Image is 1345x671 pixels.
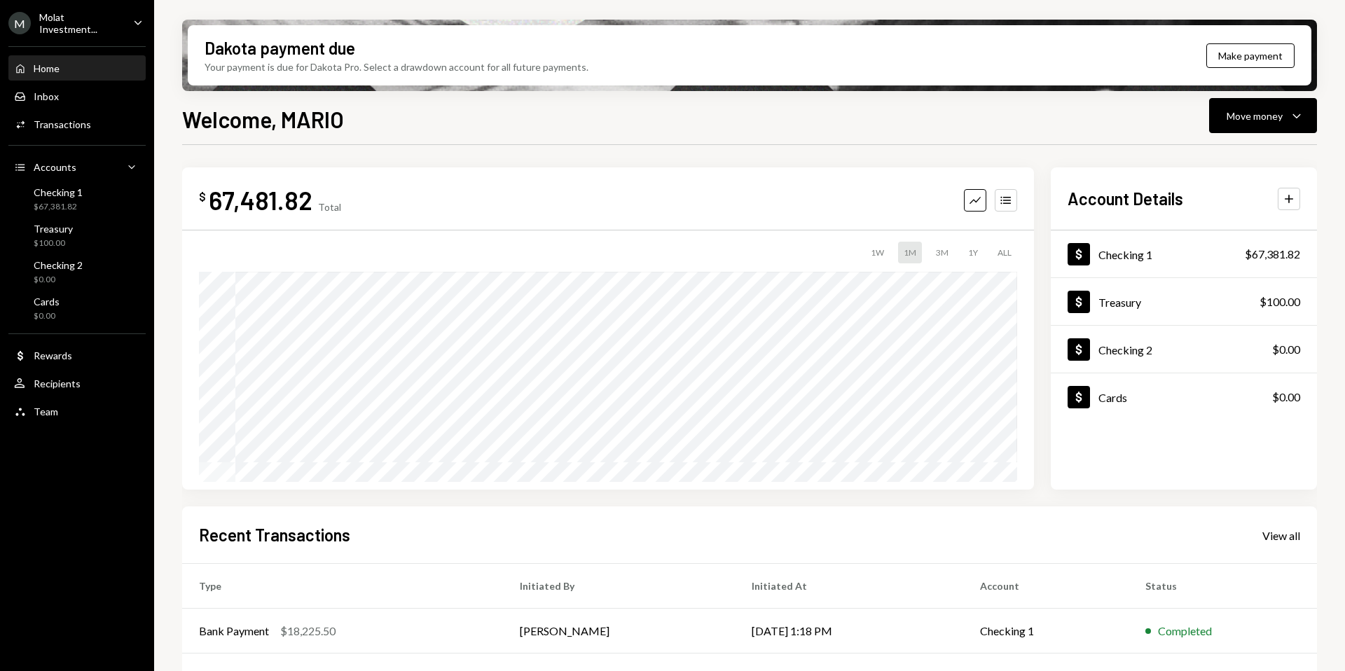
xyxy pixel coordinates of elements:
[1129,564,1317,609] th: Status
[1227,109,1283,123] div: Move money
[963,564,1128,609] th: Account
[1262,529,1300,543] div: View all
[1098,296,1141,309] div: Treasury
[34,350,72,361] div: Rewards
[280,623,336,639] div: $18,225.50
[1051,230,1317,277] a: Checking 1$67,381.82
[182,105,344,133] h1: Welcome, MARIO
[199,523,350,546] h2: Recent Transactions
[8,111,146,137] a: Transactions
[8,291,146,325] a: Cards$0.00
[318,201,341,213] div: Total
[199,190,206,204] div: $
[34,161,76,173] div: Accounts
[1245,246,1300,263] div: $67,381.82
[1098,391,1127,404] div: Cards
[34,296,60,307] div: Cards
[1272,389,1300,406] div: $0.00
[865,242,890,263] div: 1W
[1272,341,1300,358] div: $0.00
[34,310,60,322] div: $0.00
[205,60,588,74] div: Your payment is due for Dakota Pro. Select a drawdown account for all future payments.
[34,201,83,213] div: $67,381.82
[1158,623,1212,639] div: Completed
[735,609,963,653] td: [DATE] 1:18 PM
[1262,527,1300,543] a: View all
[1068,187,1183,210] h2: Account Details
[34,118,91,130] div: Transactions
[1206,43,1295,68] button: Make payment
[34,237,73,249] div: $100.00
[898,242,922,263] div: 1M
[8,343,146,368] a: Rewards
[930,242,954,263] div: 3M
[8,154,146,179] a: Accounts
[963,609,1128,653] td: Checking 1
[209,184,312,216] div: 67,481.82
[1260,293,1300,310] div: $100.00
[8,83,146,109] a: Inbox
[8,12,31,34] div: M
[8,371,146,396] a: Recipients
[199,623,269,639] div: Bank Payment
[34,259,83,271] div: Checking 2
[8,55,146,81] a: Home
[182,564,503,609] th: Type
[1209,98,1317,133] button: Move money
[8,399,146,424] a: Team
[503,564,736,609] th: Initiated By
[34,378,81,389] div: Recipients
[1051,373,1317,420] a: Cards$0.00
[8,182,146,216] a: Checking 1$67,381.82
[8,255,146,289] a: Checking 2$0.00
[1051,326,1317,373] a: Checking 2$0.00
[205,36,355,60] div: Dakota payment due
[34,223,73,235] div: Treasury
[503,609,736,653] td: [PERSON_NAME]
[1098,248,1152,261] div: Checking 1
[39,11,122,35] div: Molat Investment...
[1098,343,1152,357] div: Checking 2
[963,242,984,263] div: 1Y
[735,564,963,609] th: Initiated At
[34,186,83,198] div: Checking 1
[1051,278,1317,325] a: Treasury$100.00
[34,406,58,417] div: Team
[34,62,60,74] div: Home
[8,219,146,252] a: Treasury$100.00
[34,90,59,102] div: Inbox
[34,274,83,286] div: $0.00
[992,242,1017,263] div: ALL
